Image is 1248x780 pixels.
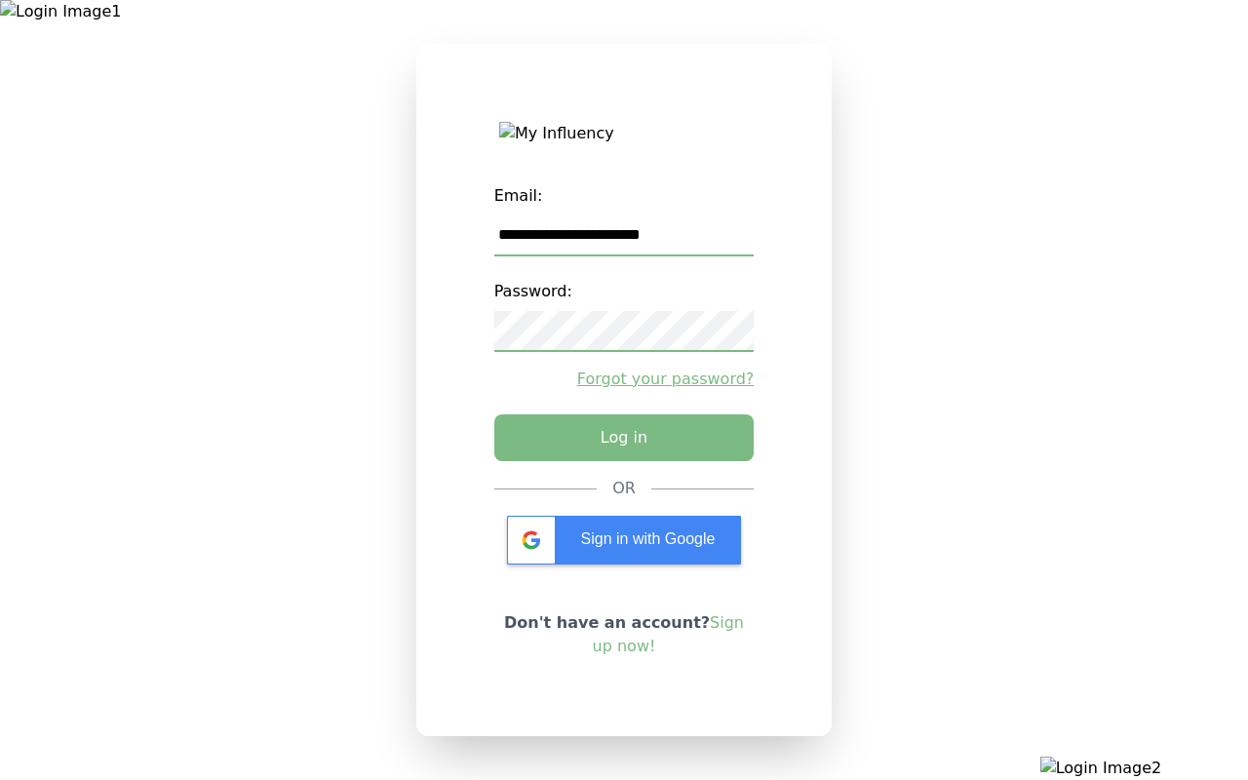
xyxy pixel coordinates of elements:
[494,611,755,658] p: Don't have an account?
[581,530,716,547] span: Sign in with Google
[494,272,755,311] label: Password:
[499,122,749,145] img: My Influency
[494,176,755,215] label: Email:
[612,477,636,500] div: OR
[1040,757,1248,780] img: Login Image2
[494,414,755,461] button: Log in
[507,516,741,565] div: Sign in with Google
[494,368,755,391] a: Forgot your password?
